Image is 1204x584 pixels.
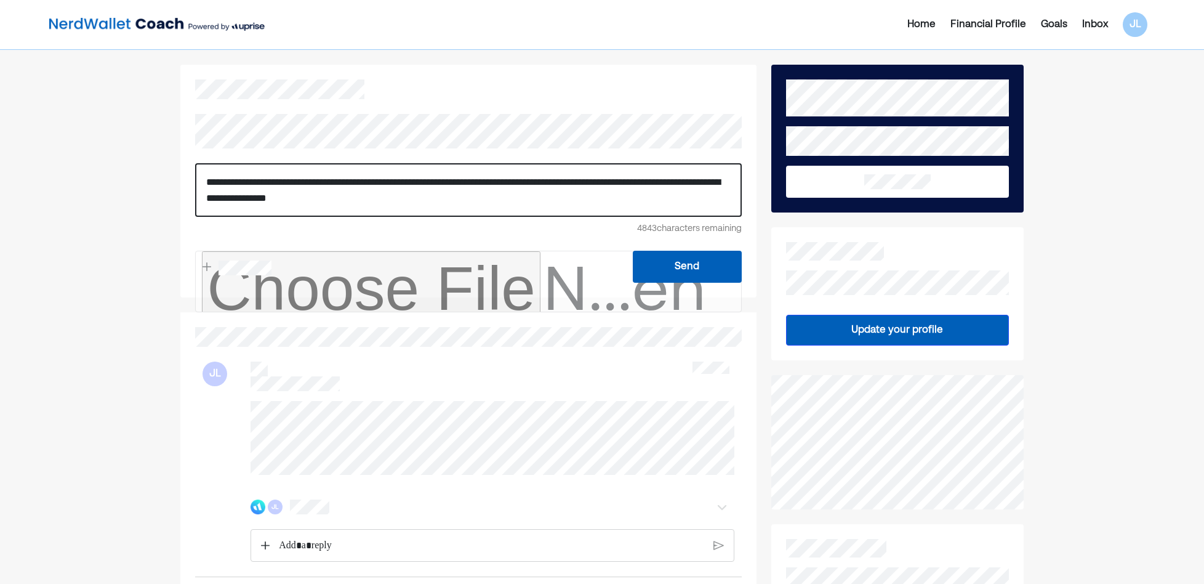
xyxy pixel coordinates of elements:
[203,362,227,386] div: JL
[268,500,283,514] div: JL
[195,222,742,235] div: 4843 characters remaining
[195,163,742,217] div: Rich Text Editor. Editing area: main
[786,315,1008,346] button: Update your profile
[907,17,936,32] div: Home
[950,17,1026,32] div: Financial Profile
[273,530,710,562] div: Rich Text Editor. Editing area: main
[633,251,742,283] button: Send
[1082,17,1108,32] div: Inbox
[1041,17,1067,32] div: Goals
[1123,12,1147,37] div: JL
